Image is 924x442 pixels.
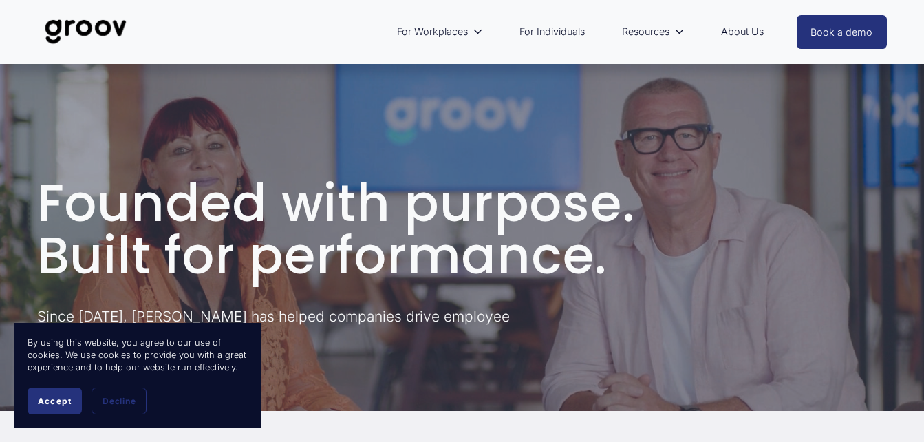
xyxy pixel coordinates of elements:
[28,337,248,374] p: By using this website, you agree to our use of cookies. We use cookies to provide you with a grea...
[37,177,888,282] h1: Founded with purpose. Built for performance.
[28,388,82,414] button: Accept
[92,388,147,414] button: Decline
[797,15,888,49] a: Book a demo
[615,16,691,48] a: folder dropdown
[38,396,72,406] span: Accept
[622,23,669,41] span: Resources
[714,16,771,48] a: About Us
[397,23,468,41] span: For Workplaces
[513,16,592,48] a: For Individuals
[14,323,261,428] section: Cookie banner
[37,9,134,54] img: Groov | Unlock Human Potential at Work and in Life
[390,16,490,48] a: folder dropdown
[103,396,136,406] span: Decline
[37,306,530,346] p: Since [DATE], [PERSON_NAME] has helped companies drive employee performance.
